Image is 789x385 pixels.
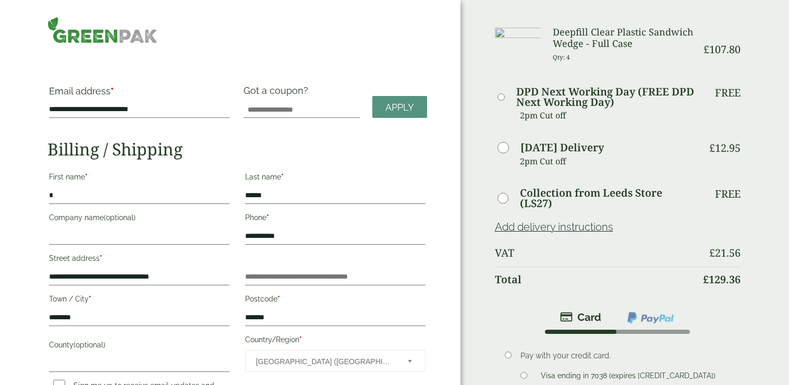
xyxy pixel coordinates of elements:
img: GreenPak Supplies [47,17,157,43]
p: Free [715,87,741,99]
label: Last name [245,170,426,187]
bdi: 21.56 [709,246,741,260]
label: First name [49,170,229,187]
th: VAT [495,240,696,266]
p: Free [715,188,741,200]
span: £ [703,272,709,286]
a: Add delivery instructions [495,221,613,233]
abbr: required [266,213,269,222]
img: stripe.png [560,311,601,323]
label: Postcode [245,292,426,309]
label: Got a coupon? [244,85,312,101]
span: £ [709,246,715,260]
span: (optional) [104,213,136,222]
span: £ [709,141,715,155]
abbr: required [111,86,114,97]
span: £ [703,42,709,56]
a: Apply [372,96,427,118]
label: Collection from Leeds Store (LS27) [520,188,696,209]
abbr: required [85,173,88,181]
h3: Deepfill Clear Plastic Sandwich Wedge - Full Case [553,27,696,49]
p: 2pm Cut off [520,153,696,169]
abbr: required [89,295,91,303]
bdi: 129.36 [703,272,741,286]
label: [DATE] Delivery [520,142,604,153]
th: Total [495,267,696,292]
span: Country/Region [245,350,426,372]
label: Email address [49,87,229,101]
label: Town / City [49,292,229,309]
abbr: required [277,295,280,303]
span: (optional) [74,341,105,349]
abbr: required [281,173,284,181]
label: DPD Next Working Day (FREE DPD Next Working Day) [516,87,696,107]
label: Country/Region [245,332,426,350]
bdi: 107.80 [703,42,741,56]
abbr: required [100,254,102,262]
small: Qty: 4 [553,53,570,61]
label: Company name [49,210,229,228]
label: Visa ending in 7038 (expires [CREDIT_CARD_DATA]) [537,371,720,383]
h2: Billing / Shipping [47,139,427,159]
span: United Kingdom (UK) [256,351,394,372]
img: ppcp-gateway.png [626,311,675,324]
abbr: required [299,335,302,344]
label: Phone [245,210,426,228]
p: Pay with your credit card. [520,350,725,362]
p: 2pm Cut off [520,107,696,123]
label: Street address [49,251,229,269]
label: County [49,338,229,355]
bdi: 12.95 [709,141,741,155]
span: Apply [385,102,414,113]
